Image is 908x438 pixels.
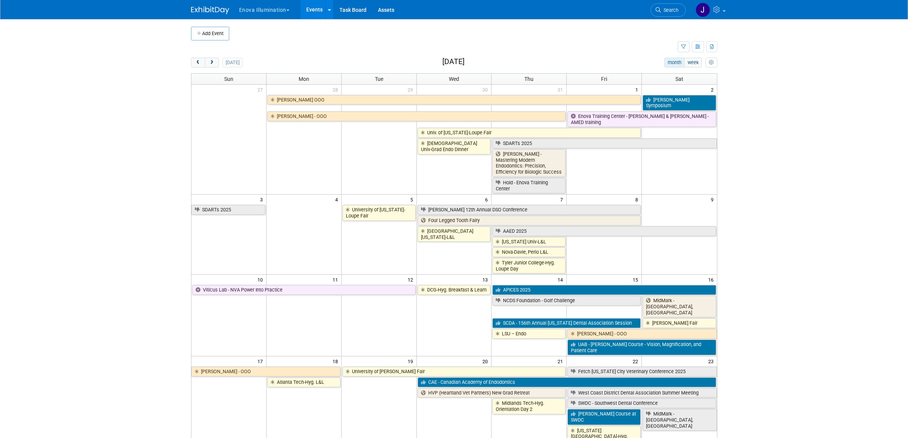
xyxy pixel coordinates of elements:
[567,111,716,127] a: Enova Training Center - [PERSON_NAME] & [PERSON_NAME] - AMED training
[267,95,641,105] a: [PERSON_NAME] OOO
[643,95,716,111] a: [PERSON_NAME] Symposium
[191,205,265,215] a: SDARTs 2025
[492,398,566,414] a: Midlands Tech-Hyg. Orientation Day 2
[706,58,717,68] button: myCustomButton
[492,149,566,177] a: [PERSON_NAME] - Mastering Modern Endodontics: Precision, Efficiency for Biologic Success
[492,329,566,339] a: LSU – Endo
[407,85,416,94] span: 29
[418,226,491,242] a: [GEOGRAPHIC_DATA][US_STATE]-L&L
[567,367,717,377] a: Fetch [US_STATE] City Veterinary Conference 2025
[664,58,685,68] button: month
[632,275,641,284] span: 15
[192,285,416,295] a: Viticus Lab - NVA Power Into Practice
[482,275,491,284] span: 13
[567,340,716,355] a: UAB - [PERSON_NAME] Course - Vision, Magnification, and Patient Care
[257,275,266,284] span: 10
[707,356,717,366] span: 23
[191,58,205,68] button: prev
[418,128,641,138] a: Univ. of [US_STATE]-Loupe Fair
[449,76,459,82] span: Wed
[332,275,341,284] span: 11
[707,275,717,284] span: 16
[334,195,341,204] span: 4
[407,356,416,366] span: 19
[492,138,717,148] a: SDARTs 2025
[601,76,607,82] span: Fri
[557,356,566,366] span: 21
[492,285,716,295] a: APICES 2025
[567,388,717,398] a: West Coast District Dental Association Summer Meeting
[696,3,710,17] img: Jordyn Kaufer
[257,85,266,94] span: 27
[191,27,229,40] button: Add Event
[524,76,534,82] span: Thu
[257,356,266,366] span: 17
[442,58,464,66] h2: [DATE]
[643,318,716,328] a: [PERSON_NAME] Fair
[492,258,566,274] a: Tyler Junior College-Hyg. Loupe Day
[222,58,243,68] button: [DATE]
[643,296,716,317] a: MidMark - [GEOGRAPHIC_DATA], [GEOGRAPHIC_DATA]
[191,367,341,377] a: [PERSON_NAME] - OOO
[492,247,566,257] a: Nova-Davie, Perio L&L
[267,377,341,387] a: Atlanta Tech-Hyg. L&L
[559,195,566,204] span: 7
[332,356,341,366] span: 18
[492,178,566,193] a: Hold - Enova Training Center
[418,285,491,295] a: DCG-Hyg. Breakfast & Learn
[484,195,491,204] span: 6
[492,296,641,306] a: NCDS Foundation - Golf Challenge
[557,85,566,94] span: 31
[418,205,641,215] a: [PERSON_NAME] 12th Annual DSO Conference
[482,356,491,366] span: 20
[418,388,566,398] a: HVP (Heartland Vet Partners) New Grad Retreat
[709,60,714,65] i: Personalize Calendar
[259,195,266,204] span: 3
[191,6,229,14] img: ExhibitDay
[643,409,717,431] a: MidMark - [GEOGRAPHIC_DATA], [GEOGRAPHIC_DATA]
[492,226,716,236] a: AAED 2025
[661,7,678,13] span: Search
[342,205,416,221] a: University of [US_STATE]-Loupe Fair
[492,318,641,328] a: SCDA - 156th Annual [US_STATE] Dental Association Session
[710,195,717,204] span: 9
[205,58,219,68] button: next
[492,237,566,247] a: [US_STATE] Univ-L&L
[684,58,702,68] button: week
[710,85,717,94] span: 2
[299,76,309,82] span: Mon
[567,398,716,408] a: SWDC - Southwest Dental Conference
[675,76,683,82] span: Sat
[651,3,686,17] a: Search
[482,85,491,94] span: 30
[224,76,233,82] span: Sun
[567,329,717,339] a: [PERSON_NAME] - OOO
[635,195,641,204] span: 8
[342,367,566,377] a: University of [PERSON_NAME] Fair
[632,356,641,366] span: 22
[557,275,566,284] span: 14
[418,377,716,387] a: CAE - Canadian Academy of Endodontics
[567,409,641,425] a: [PERSON_NAME] Course at SWDC
[635,85,641,94] span: 1
[418,138,491,154] a: [DEMOGRAPHIC_DATA] Univ-Grad Endo Dinner
[267,111,566,121] a: [PERSON_NAME] - OOO
[418,216,641,225] a: Four Legged Tooth Fairy
[407,275,416,284] span: 12
[332,85,341,94] span: 28
[410,195,416,204] span: 5
[375,76,383,82] span: Tue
